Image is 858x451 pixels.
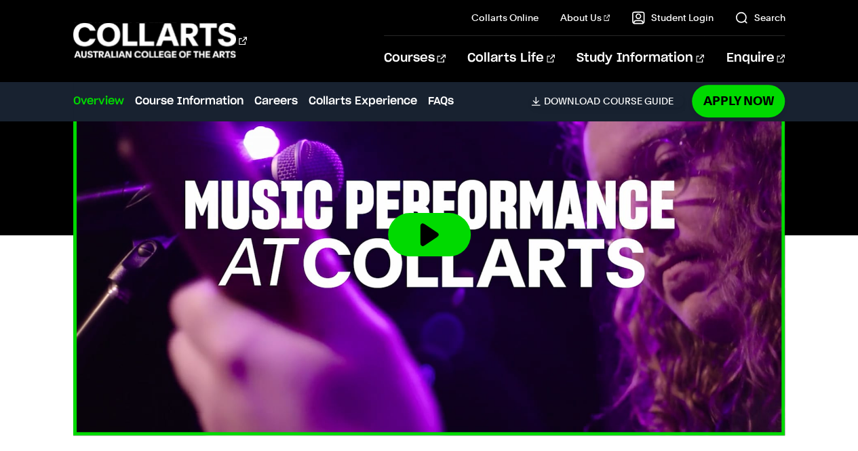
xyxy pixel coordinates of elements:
[560,11,610,24] a: About Us
[254,93,298,109] a: Careers
[467,36,555,81] a: Collarts Life
[471,11,539,24] a: Collarts Online
[384,36,446,81] a: Courses
[631,11,713,24] a: Student Login
[577,36,704,81] a: Study Information
[531,95,684,107] a: DownloadCourse Guide
[692,85,785,117] a: Apply Now
[135,93,243,109] a: Course Information
[543,95,600,107] span: Download
[73,21,247,60] div: Go to homepage
[428,93,454,109] a: FAQs
[309,93,417,109] a: Collarts Experience
[73,93,124,109] a: Overview
[726,36,785,81] a: Enquire
[735,11,785,24] a: Search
